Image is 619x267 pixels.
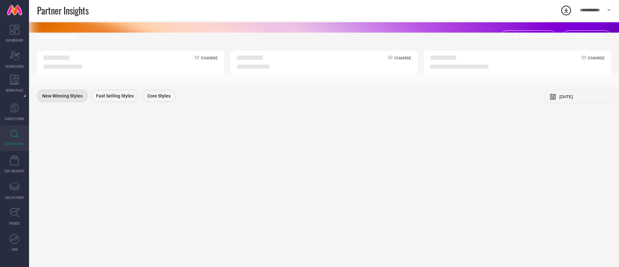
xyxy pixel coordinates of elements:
span: COLLECTIONS [5,195,24,200]
span: TRENDS [9,221,20,226]
span: Partner Insights [37,4,89,17]
span: SUGGESTIONS [5,116,25,121]
span: FWD [12,247,18,252]
span: Core Styles [147,93,171,98]
span: View All Styles [575,34,606,39]
span: DASHBOARD [6,38,23,43]
span: New Winning Styles [42,93,83,98]
span: INSPIRATION [5,141,24,146]
div: Open download list [560,5,572,16]
span: WORKSPACE [6,88,24,93]
span: Change [588,56,604,69]
span: Dashboard [37,32,75,41]
span: CDC INSIGHTS [5,169,25,173]
span: Change [394,56,411,69]
span: SCORECARDS [5,64,24,69]
span: Change [201,56,218,69]
input: Select month [559,94,608,99]
span: Fast Selling Styles [96,93,134,98]
span: Search by Style ID [514,34,551,39]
